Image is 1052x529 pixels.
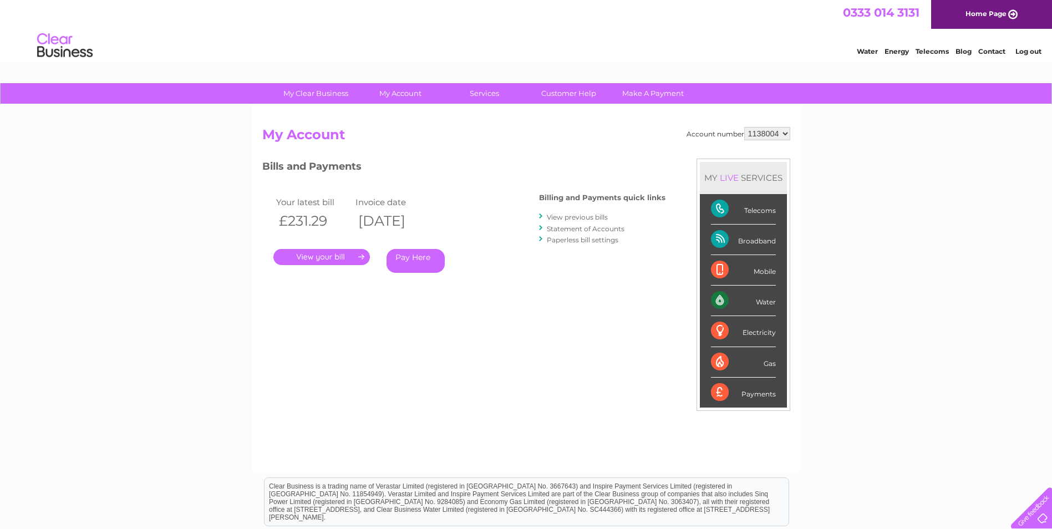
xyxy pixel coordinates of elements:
[523,83,614,104] a: Customer Help
[1015,47,1041,55] a: Log out
[273,210,353,232] th: £231.29
[687,127,790,140] div: Account number
[547,236,618,244] a: Paperless bill settings
[439,83,530,104] a: Services
[711,316,776,347] div: Electricity
[265,6,789,54] div: Clear Business is a trading name of Verastar Limited (registered in [GEOGRAPHIC_DATA] No. 3667643...
[916,47,949,55] a: Telecoms
[711,286,776,316] div: Water
[262,127,790,148] h2: My Account
[718,172,741,183] div: LIVE
[387,249,445,273] a: Pay Here
[354,83,446,104] a: My Account
[37,29,93,63] img: logo.png
[539,194,665,202] h4: Billing and Payments quick links
[607,83,699,104] a: Make A Payment
[270,83,362,104] a: My Clear Business
[547,213,608,221] a: View previous bills
[885,47,909,55] a: Energy
[956,47,972,55] a: Blog
[843,6,919,19] a: 0333 014 3131
[273,249,370,265] a: .
[711,347,776,378] div: Gas
[353,210,433,232] th: [DATE]
[711,378,776,408] div: Payments
[353,195,433,210] td: Invoice date
[711,225,776,255] div: Broadband
[711,194,776,225] div: Telecoms
[700,162,787,194] div: MY SERVICES
[273,195,353,210] td: Your latest bill
[262,159,665,178] h3: Bills and Payments
[547,225,624,233] a: Statement of Accounts
[978,47,1005,55] a: Contact
[857,47,878,55] a: Water
[711,255,776,286] div: Mobile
